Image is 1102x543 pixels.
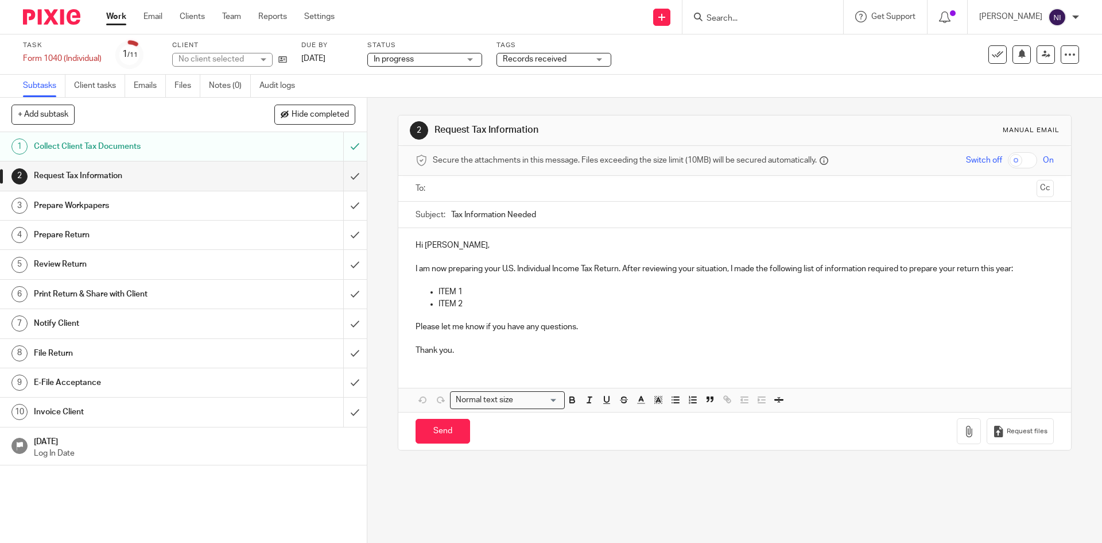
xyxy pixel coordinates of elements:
[416,263,1053,275] p: I am now preparing your U.S. Individual Income Tax Return. After reviewing your situation, I made...
[34,256,232,273] h1: Review Return
[134,75,166,97] a: Emails
[416,321,1053,333] p: Please let me know if you have any questions.
[11,198,28,214] div: 3
[122,48,138,61] div: 1
[343,339,367,368] div: Mark as done
[259,75,304,97] a: Audit logs
[343,280,367,309] div: Mark as done
[343,132,367,161] div: Mark as to do
[979,11,1042,22] p: [PERSON_NAME]
[143,11,162,22] a: Email
[439,298,1053,310] p: ITEM 2
[11,168,28,184] div: 2
[503,55,566,63] span: Records received
[34,433,355,448] h1: [DATE]
[11,105,75,124] button: + Add subtask
[34,286,232,303] h1: Print Return & Share with Client
[343,161,367,190] div: Mark as done
[343,250,367,279] div: Mark as done
[11,286,28,302] div: 6
[34,448,355,459] p: Log In Date
[1048,8,1066,26] img: svg%3E
[966,155,1002,166] span: Switch off
[343,309,367,338] div: Mark as done
[1003,126,1060,135] div: Manual email
[1037,45,1055,64] a: Reassign task
[517,394,558,406] input: Search for option
[11,404,28,420] div: 10
[11,138,28,155] div: 1
[11,315,28,332] div: 7
[416,345,1053,356] p: Thank you.
[292,110,349,120] span: Hide completed
[433,155,817,166] span: Secure the attachments in this message. Files exceeding the size limit (10MB) will be secured aut...
[222,11,241,22] a: Team
[23,9,80,25] img: Pixie
[34,345,232,362] h1: File Return
[106,11,126,22] a: Work
[343,221,367,249] div: Mark as done
[453,394,515,406] span: Normal text size
[304,11,335,22] a: Settings
[258,11,287,22] a: Reports
[11,345,28,361] div: 8
[367,41,482,50] label: Status
[34,138,232,155] h1: Collect Client Tax Documents
[301,55,325,63] span: [DATE]
[172,41,287,50] label: Client
[34,167,232,184] h1: Request Tax Information
[209,75,251,97] a: Notes (0)
[174,75,200,97] a: Files
[343,368,367,397] div: Mark as done
[1037,180,1054,197] button: Cc
[11,375,28,391] div: 9
[871,13,915,21] span: Get Support
[416,419,470,444] input: Send
[23,53,102,64] div: Form 1040 (Individual)
[23,41,102,50] label: Task
[127,52,138,58] small: /11
[278,55,287,64] i: Open client page
[274,105,355,124] button: Hide completed
[1007,427,1047,436] span: Request files
[496,41,611,50] label: Tags
[820,156,828,165] i: Files are stored in Pixie and a secure link is sent to the message recipient.
[987,418,1053,444] button: Request files
[180,11,205,22] a: Clients
[343,191,367,220] div: Mark as done
[439,286,1053,298] p: ITEM 1
[410,121,428,140] div: 2
[34,197,232,214] h1: Prepare Workpapers
[11,227,28,243] div: 4
[705,14,809,24] input: Search
[34,226,232,244] h1: Prepare Return
[343,398,367,426] div: Mark as done
[34,374,232,391] h1: E-File Acceptance
[34,315,232,332] h1: Notify Client
[11,257,28,273] div: 5
[450,391,565,409] div: Search for option
[434,124,759,136] h1: Request Tax Information
[23,75,65,97] a: Subtasks
[1043,155,1054,166] span: On
[301,41,353,50] label: Due by
[179,53,253,65] div: No client selected
[416,209,445,221] label: Subject:
[416,240,1053,251] p: Hi [PERSON_NAME],
[374,55,414,63] span: In progress
[34,403,232,421] h1: Invoice Client
[416,183,428,194] label: To:
[74,75,125,97] a: Client tasks
[1012,45,1031,64] button: Snooze task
